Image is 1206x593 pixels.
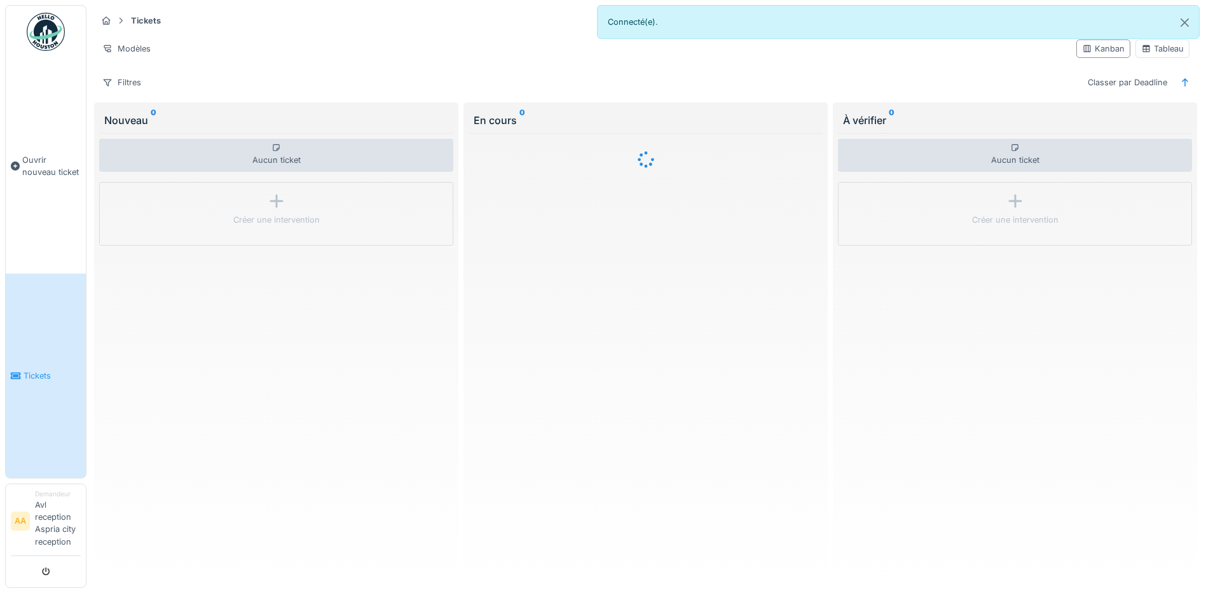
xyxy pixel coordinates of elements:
[11,512,30,531] li: AA
[126,15,166,27] strong: Tickets
[233,214,320,226] div: Créer une intervention
[1082,73,1173,92] div: Classer par Deadline
[99,139,453,172] div: Aucun ticket
[1082,43,1125,55] div: Kanban
[843,113,1187,128] div: À vérifier
[519,113,525,128] sup: 0
[6,58,86,274] a: Ouvrir nouveau ticket
[474,113,818,128] div: En cours
[104,113,448,128] div: Nouveau
[35,489,81,499] div: Demandeur
[35,489,81,553] li: Avl reception Aspria city reception
[22,154,81,178] span: Ouvrir nouveau ticket
[597,5,1200,39] div: Connecté(e).
[6,274,86,477] a: Tickets
[1170,6,1199,39] button: Close
[838,139,1192,172] div: Aucun ticket
[24,370,81,382] span: Tickets
[27,13,65,51] img: Badge_color-CXgf-gQk.svg
[97,39,156,58] div: Modèles
[11,489,81,556] a: AA DemandeurAvl reception Aspria city reception
[1141,43,1184,55] div: Tableau
[151,113,156,128] sup: 0
[97,73,147,92] div: Filtres
[889,113,894,128] sup: 0
[972,214,1059,226] div: Créer une intervention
